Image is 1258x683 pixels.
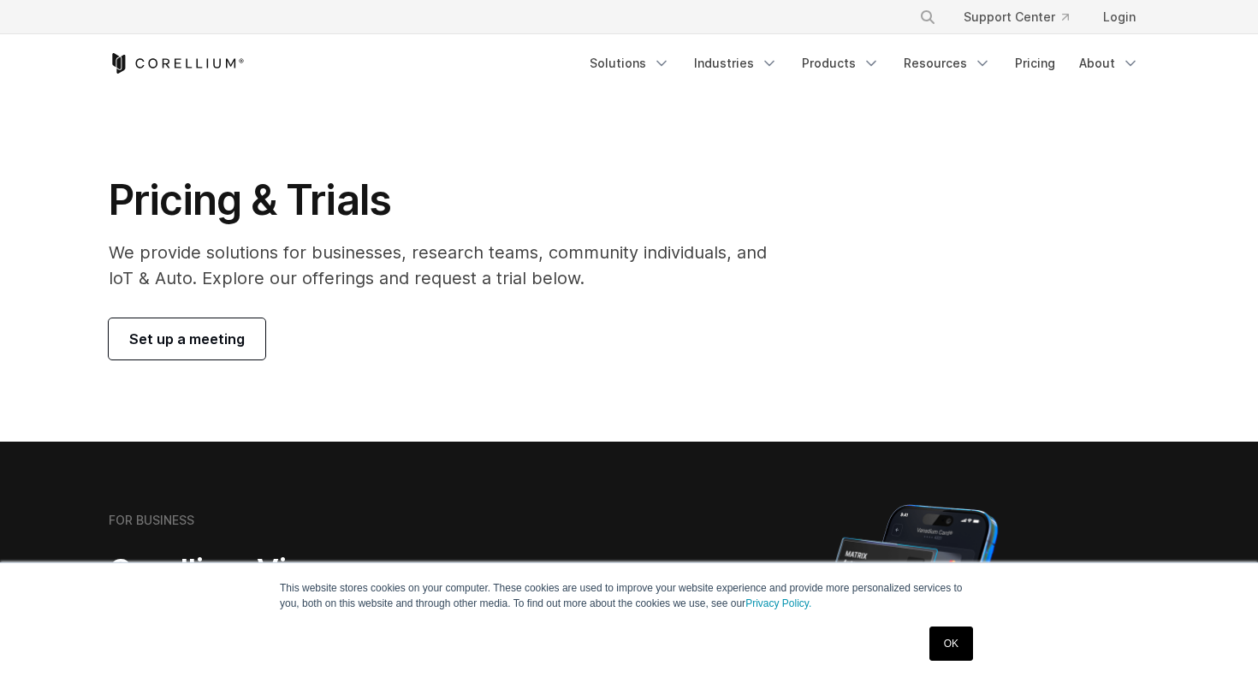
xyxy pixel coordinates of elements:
[129,329,245,349] span: Set up a meeting
[929,627,973,661] a: OK
[109,240,791,291] p: We provide solutions for businesses, research teams, community individuals, and IoT & Auto. Explo...
[950,2,1083,33] a: Support Center
[109,551,547,590] h2: Corellium Viper
[1089,2,1149,33] a: Login
[109,318,265,359] a: Set up a meeting
[745,597,811,609] a: Privacy Policy.
[280,580,978,611] p: This website stores cookies on your computer. These cookies are used to improve your website expe...
[109,53,245,74] a: Corellium Home
[684,48,788,79] a: Industries
[1069,48,1149,79] a: About
[792,48,890,79] a: Products
[579,48,1149,79] div: Navigation Menu
[893,48,1001,79] a: Resources
[109,513,194,528] h6: FOR BUSINESS
[1005,48,1065,79] a: Pricing
[912,2,943,33] button: Search
[579,48,680,79] a: Solutions
[899,2,1149,33] div: Navigation Menu
[109,175,791,226] h1: Pricing & Trials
